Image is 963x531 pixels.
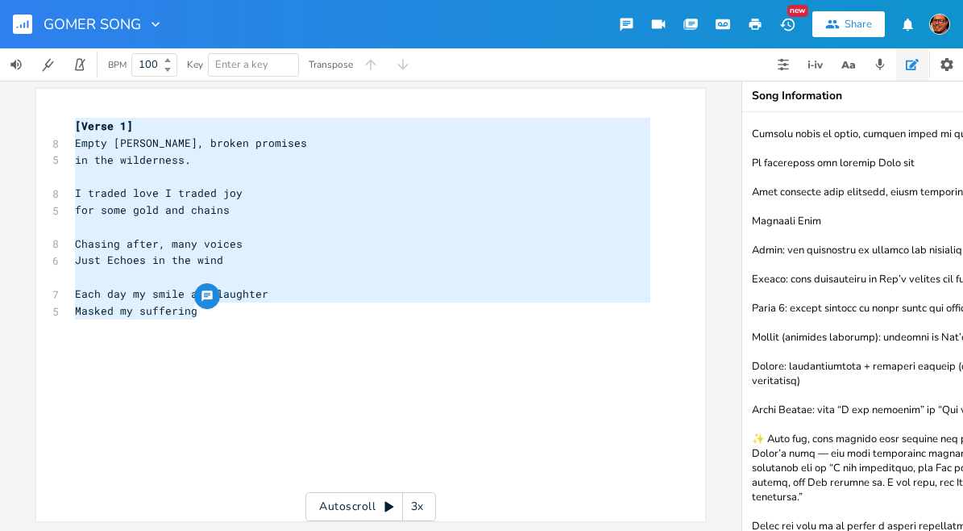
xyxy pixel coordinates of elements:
span: Empty [PERSON_NAME], broken promises [75,136,307,150]
div: BPM [108,61,127,69]
span: Chasing after, many voices [75,236,243,251]
div: Transpose [309,60,353,69]
span: Masked my suffering [75,303,197,318]
div: Share [845,17,872,31]
span: [Verse 1] [75,119,133,133]
span: GOMER SONG [44,17,141,31]
div: 3x [403,492,432,521]
span: Just Echoes in the wind [75,253,223,267]
span: I traded love I traded joy [75,186,243,200]
div: Autoscroll [305,492,436,521]
span: in the wilderness. [75,153,191,167]
div: Key [187,60,203,69]
span: Each day my smile and laughter [75,286,268,301]
span: for some gold and chains [75,203,230,217]
img: Isai Serrano [929,14,950,35]
span: Enter a key [215,57,268,72]
button: New [771,10,803,39]
div: New [787,5,808,17]
button: Share [812,11,885,37]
